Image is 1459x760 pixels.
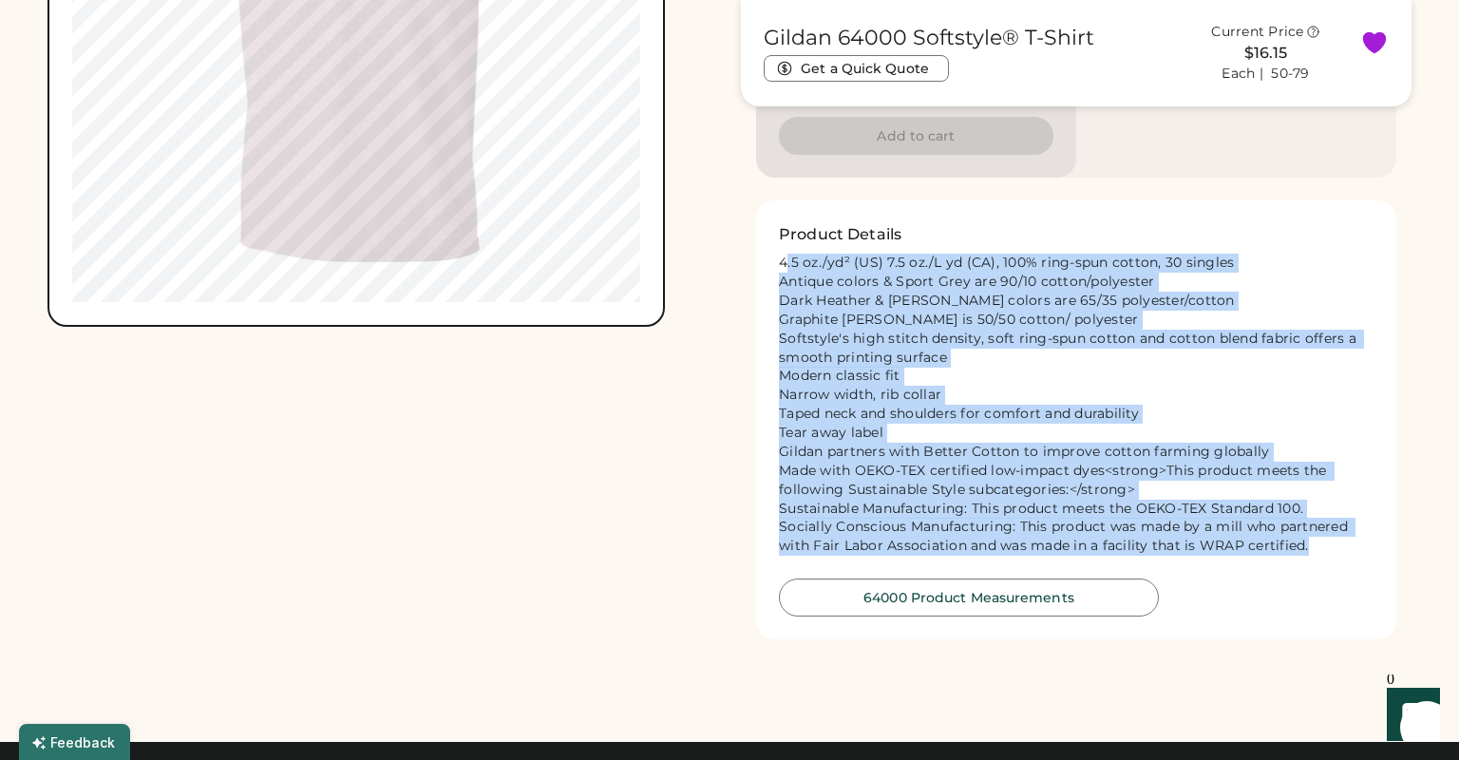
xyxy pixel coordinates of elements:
iframe: Front Chat [1369,674,1450,756]
div: Each | 50-79 [1222,65,1309,84]
div: 4.5 oz./yd² (US) 7.5 oz./L yd (CA), 100% ring-spun cotton, 30 singles Antique colors & Sport Grey... [779,254,1374,556]
h1: Gildan 64000 Softstyle® T-Shirt [764,25,1094,51]
div: $16.15 [1183,42,1349,65]
h2: Product Details [779,223,901,246]
button: Add to cart [779,117,1053,155]
div: Current Price [1211,23,1303,42]
button: 64000 Product Measurements [779,579,1159,617]
button: Get a Quick Quote [764,55,949,82]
